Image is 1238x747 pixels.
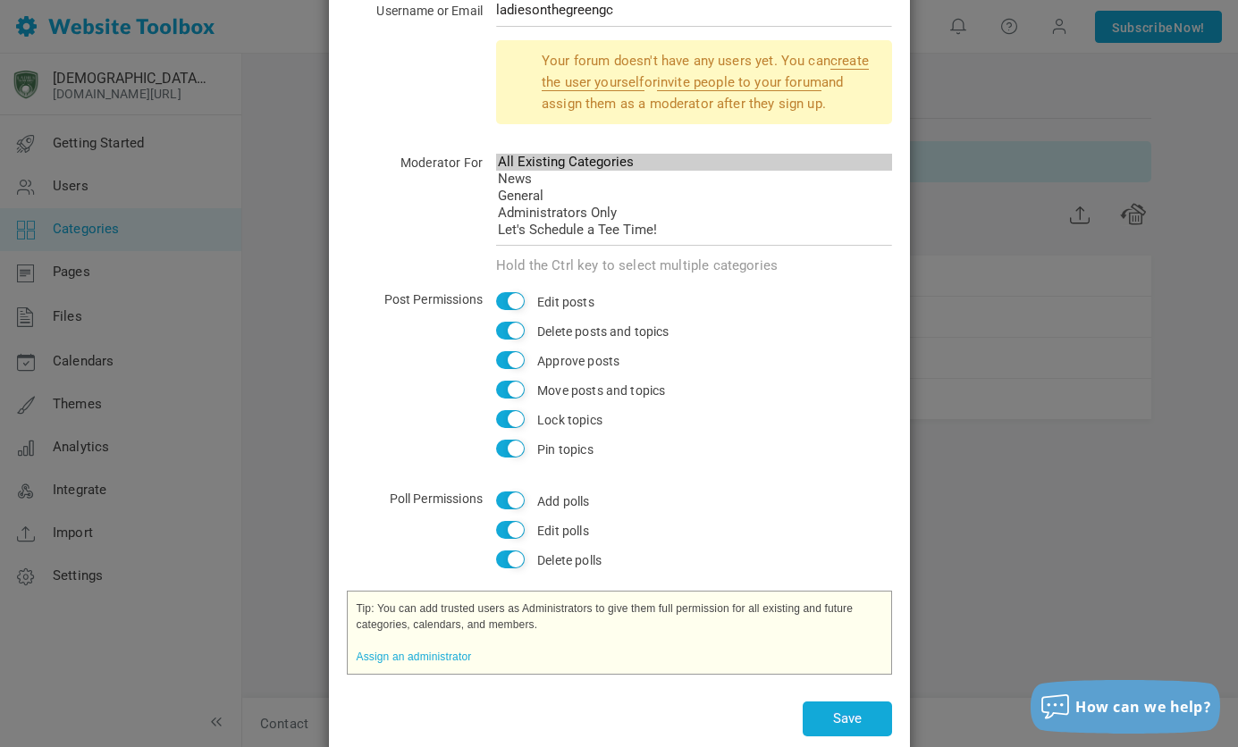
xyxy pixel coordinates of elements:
label: Lock topics [537,407,602,432]
button: How can we help? [1031,680,1220,734]
span: How can we help? [1075,697,1211,717]
label: Poll Permissions [347,486,484,511]
div: Hold the Ctrl key to select multiple categories [496,255,892,276]
label: Moderator For [347,150,484,175]
label: Edit posts [537,290,594,315]
div: Tip: You can add trusted users as Administrators to give them full permission for all existing an... [347,591,892,675]
div: Your forum doesn't have any users yet. You can or and assign them as a moderator after they sign up. [496,40,892,124]
a: Assign an administrator [357,650,472,663]
label: Move posts and topics [537,378,665,403]
option: Let's Schedule a Tee Time! [496,222,892,239]
option: News [496,171,892,188]
option: Administrators Only [496,205,892,222]
a: create the user yourself [542,53,869,91]
label: Delete polls [537,548,602,573]
label: Edit polls [537,518,589,543]
label: Add polls [537,489,589,514]
label: Pin topics [537,437,594,462]
option: All Existing Categories [496,154,892,171]
label: Post Permissions [347,287,484,312]
button: Save [803,701,892,736]
label: Delete posts and topics [537,319,669,344]
label: Approve posts [537,348,619,373]
option: General [496,188,892,205]
a: invite people to your forum [657,74,821,91]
